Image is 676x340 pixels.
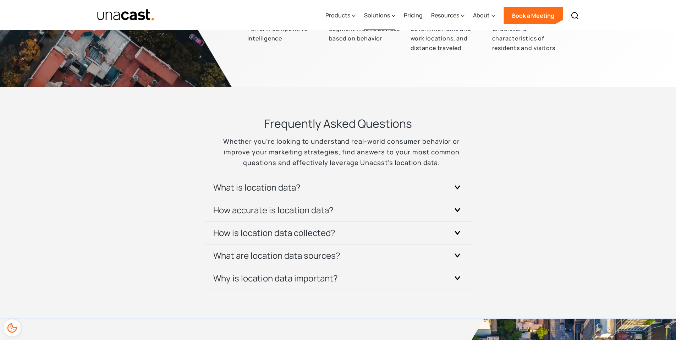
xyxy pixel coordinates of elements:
p: Segment mobile devices based on behavior [329,24,402,43]
a: Book a Meeting [504,7,563,24]
p: Whether you’re looking to understand real-world consumer behavior or improve your marketing strat... [205,136,471,168]
p: Determine home and work locations, and distance traveled [411,24,484,53]
div: Resources [431,1,465,30]
div: Products [325,11,350,20]
a: Pricing [404,1,423,30]
div: Products [325,1,356,30]
div: About [473,1,495,30]
img: Search icon [571,11,579,20]
a: home [97,9,155,21]
h3: Frequently Asked Questions [264,116,412,131]
h3: What are location data sources? [213,250,340,261]
p: Understand characteristics of residents and visitors [492,24,565,53]
div: Resources [431,11,459,20]
div: About [473,11,490,20]
h3: How is location data collected? [213,227,335,238]
p: Perform competitive intelligence [247,24,320,43]
h3: Why is location data important? [213,273,338,284]
h3: How accurate is location data? [213,204,334,216]
img: Unacast text logo [97,9,155,21]
h3: What is location data? [213,182,301,193]
div: Cookie Preferences [4,319,21,336]
div: Solutions [364,1,395,30]
div: Solutions [364,11,390,20]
